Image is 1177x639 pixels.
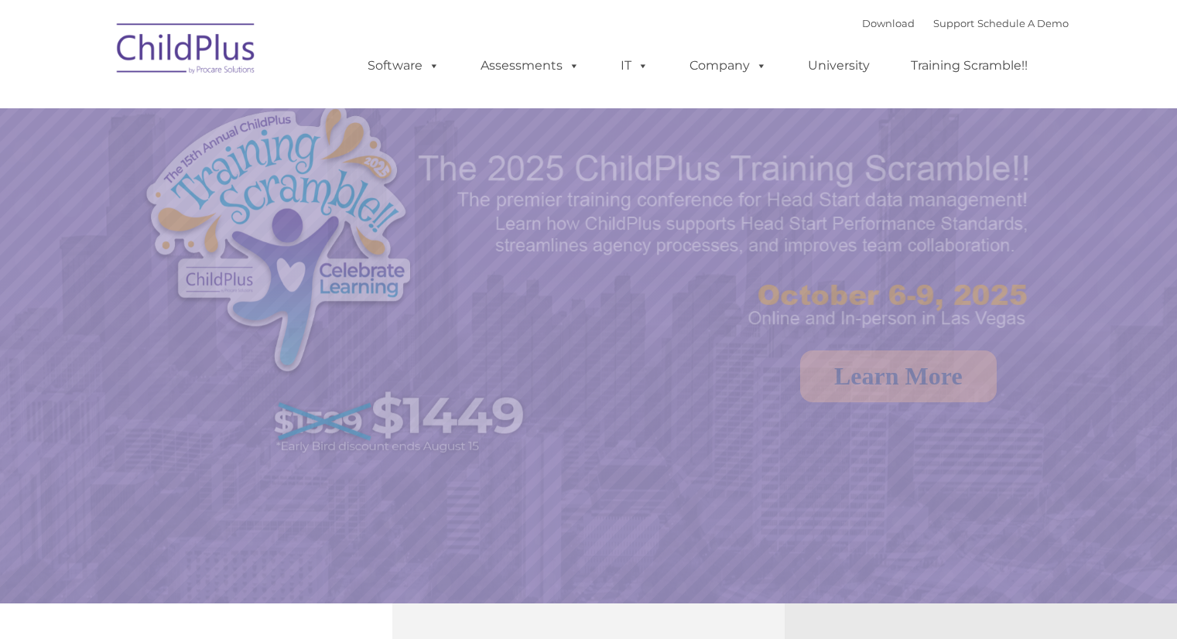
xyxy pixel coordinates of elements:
[352,50,455,81] a: Software
[800,350,997,402] a: Learn More
[977,17,1069,29] a: Schedule A Demo
[895,50,1043,81] a: Training Scramble!!
[792,50,885,81] a: University
[109,12,264,90] img: ChildPlus by Procare Solutions
[605,50,664,81] a: IT
[933,17,974,29] a: Support
[465,50,595,81] a: Assessments
[674,50,782,81] a: Company
[862,17,1069,29] font: |
[862,17,915,29] a: Download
